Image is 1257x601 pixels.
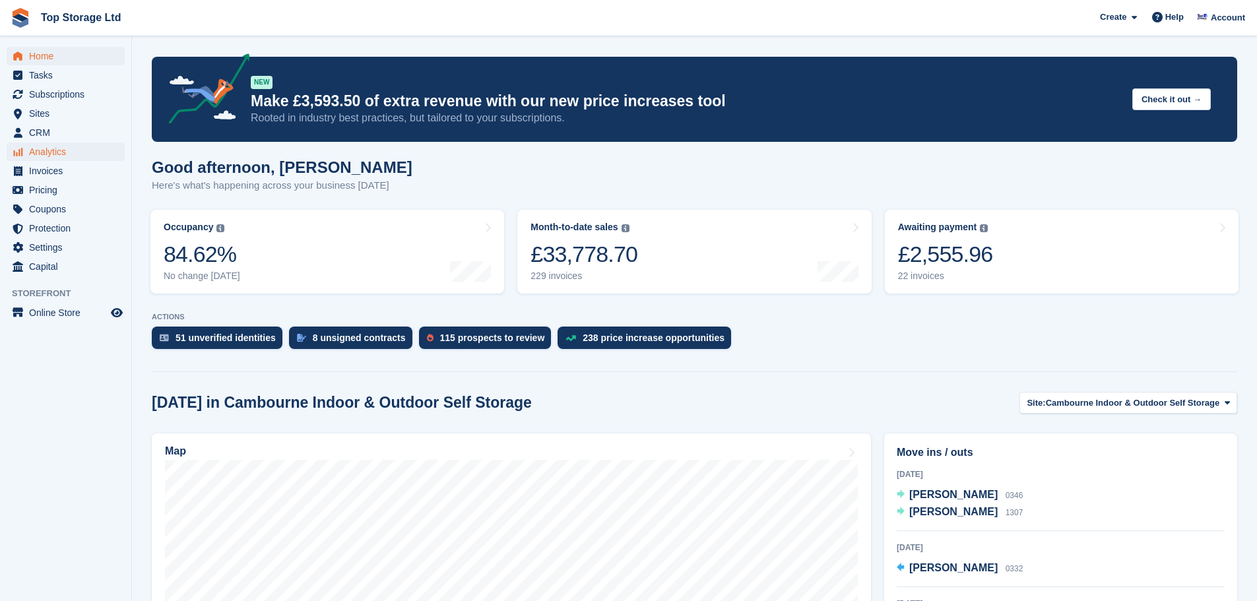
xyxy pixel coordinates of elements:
span: Invoices [29,162,108,180]
div: 51 unverified identities [176,332,276,343]
span: Help [1165,11,1184,24]
span: Account [1211,11,1245,24]
p: ACTIONS [152,313,1237,321]
span: [PERSON_NAME] [909,506,998,517]
p: Make £3,593.50 of extra revenue with our new price increases tool [251,92,1122,111]
div: NEW [251,76,273,89]
div: Month-to-date sales [531,222,618,233]
a: menu [7,104,125,123]
img: stora-icon-8386f47178a22dfd0bd8f6a31ec36ba5ce8667c1dd55bd0f319d3a0aa187defe.svg [11,8,30,28]
a: 115 prospects to review [419,327,558,356]
img: Sam Topham [1196,11,1209,24]
a: Preview store [109,305,125,321]
span: Capital [29,257,108,276]
img: icon-info-grey-7440780725fd019a000dd9b08b2336e03edf1995a4989e88bcd33f0948082b44.svg [216,224,224,232]
span: Home [29,47,108,65]
span: 0346 [1006,491,1023,500]
span: Create [1100,11,1126,24]
a: menu [7,181,125,199]
div: £2,555.96 [898,241,993,268]
span: Settings [29,238,108,257]
div: 22 invoices [898,270,993,282]
div: 229 invoices [531,270,637,282]
h2: [DATE] in Cambourne Indoor & Outdoor Self Storage [152,394,532,412]
span: Site: [1027,396,1045,410]
div: 84.62% [164,241,240,268]
span: Storefront [12,287,131,300]
div: 115 prospects to review [440,332,545,343]
span: Coupons [29,200,108,218]
div: 8 unsigned contracts [313,332,406,343]
img: prospect-51fa495bee0391a8d652442698ab0144808aea92771e9ea1ae160a38d050c398.svg [427,334,434,342]
a: menu [7,219,125,237]
span: 1307 [1006,508,1023,517]
span: Analytics [29,142,108,161]
a: 51 unverified identities [152,327,289,356]
img: price_increase_opportunities-93ffe204e8149a01c8c9dc8f82e8f89637d9d84a8eef4429ea346261dce0b2c0.svg [565,335,576,341]
div: [DATE] [897,542,1225,554]
span: Protection [29,219,108,237]
div: [DATE] [897,468,1225,480]
a: menu [7,47,125,65]
a: 8 unsigned contracts [289,327,419,356]
div: 238 price increase opportunities [583,332,725,343]
div: £33,778.70 [531,241,637,268]
a: Awaiting payment £2,555.96 22 invoices [885,210,1239,294]
a: menu [7,66,125,84]
div: No change [DATE] [164,270,240,282]
a: menu [7,200,125,218]
img: contract_signature_icon-13c848040528278c33f63329250d36e43548de30e8caae1d1a13099fd9432cc5.svg [297,334,306,342]
span: [PERSON_NAME] [909,489,998,500]
span: Online Store [29,303,108,322]
a: menu [7,303,125,322]
a: [PERSON_NAME] 0332 [897,560,1023,577]
a: Occupancy 84.62% No change [DATE] [150,210,504,294]
a: menu [7,238,125,257]
a: Month-to-date sales £33,778.70 229 invoices [517,210,871,294]
span: Pricing [29,181,108,199]
div: Occupancy [164,222,213,233]
a: menu [7,162,125,180]
img: icon-info-grey-7440780725fd019a000dd9b08b2336e03edf1995a4989e88bcd33f0948082b44.svg [622,224,629,232]
span: Sites [29,104,108,123]
h2: Move ins / outs [897,445,1225,460]
a: [PERSON_NAME] 0346 [897,487,1023,504]
p: Here's what's happening across your business [DATE] [152,178,412,193]
a: 238 price increase opportunities [558,327,738,356]
h2: Map [165,445,186,457]
div: Awaiting payment [898,222,977,233]
img: verify_identity-adf6edd0f0f0b5bbfe63781bf79b02c33cf7c696d77639b501bdc392416b5a36.svg [160,334,169,342]
button: Check it out → [1132,88,1211,110]
img: price-adjustments-announcement-icon-8257ccfd72463d97f412b2fc003d46551f7dbcb40ab6d574587a9cd5c0d94... [158,53,250,129]
h1: Good afternoon, [PERSON_NAME] [152,158,412,176]
button: Site: Cambourne Indoor & Outdoor Self Storage [1019,392,1237,414]
span: Cambourne Indoor & Outdoor Self Storage [1046,396,1220,410]
span: Tasks [29,66,108,84]
a: menu [7,123,125,142]
a: Top Storage Ltd [36,7,126,28]
a: menu [7,142,125,161]
img: icon-info-grey-7440780725fd019a000dd9b08b2336e03edf1995a4989e88bcd33f0948082b44.svg [980,224,988,232]
a: [PERSON_NAME] 1307 [897,504,1023,521]
span: [PERSON_NAME] [909,562,998,573]
p: Rooted in industry best practices, but tailored to your subscriptions. [251,111,1122,125]
span: CRM [29,123,108,142]
span: 0332 [1006,564,1023,573]
span: Subscriptions [29,85,108,104]
a: menu [7,257,125,276]
a: menu [7,85,125,104]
